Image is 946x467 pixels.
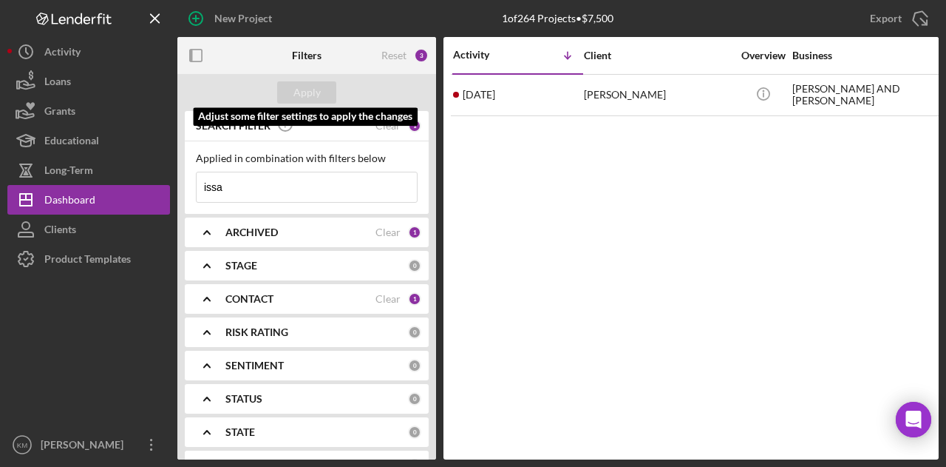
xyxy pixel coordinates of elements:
[37,430,133,463] div: [PERSON_NAME]
[792,75,940,115] div: [PERSON_NAME] AND [PERSON_NAME]
[44,37,81,70] div: Activity
[870,4,902,33] div: Export
[408,119,421,132] div: 1
[463,89,495,101] time: 2025-06-26 22:52
[225,360,284,372] b: SENTIMENT
[44,67,71,100] div: Loans
[408,426,421,439] div: 0
[44,215,76,248] div: Clients
[225,226,278,238] b: ARCHIVED
[408,359,421,372] div: 0
[225,426,255,438] b: STATE
[44,185,95,218] div: Dashboard
[17,441,27,449] text: KM
[44,244,131,278] div: Product Templates
[7,126,170,155] button: Educational
[214,4,272,33] div: New Project
[225,326,288,338] b: RISK RATING
[7,430,170,460] button: KM[PERSON_NAME]
[196,120,270,132] b: SEARCH FILTER
[896,402,931,437] div: Open Intercom Messenger
[196,152,418,164] div: Applied in combination with filters below
[293,81,321,104] div: Apply
[7,37,170,67] button: Activity
[584,75,732,115] div: [PERSON_NAME]
[855,4,939,33] button: Export
[44,126,99,159] div: Educational
[7,96,170,126] button: Grants
[792,50,940,61] div: Business
[408,392,421,406] div: 0
[177,4,287,33] button: New Project
[7,215,170,244] button: Clients
[225,260,257,272] b: STAGE
[44,155,93,189] div: Long-Term
[414,48,429,63] div: 3
[277,81,336,104] button: Apply
[408,326,421,339] div: 0
[408,259,421,272] div: 0
[292,50,321,61] b: Filters
[375,226,401,238] div: Clear
[408,292,421,306] div: 1
[7,67,170,96] button: Loans
[375,120,401,132] div: Clear
[375,293,401,305] div: Clear
[502,13,613,24] div: 1 of 264 Projects • $7,500
[225,393,262,405] b: STATUS
[44,96,75,130] div: Grants
[7,155,170,185] button: Long-Term
[453,49,518,61] div: Activity
[408,226,421,239] div: 1
[381,50,406,61] div: Reset
[584,50,732,61] div: Client
[735,50,791,61] div: Overview
[7,244,170,274] button: Product Templates
[225,293,273,305] b: CONTACT
[7,185,170,215] button: Dashboard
